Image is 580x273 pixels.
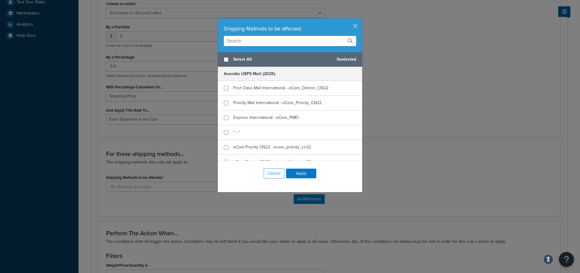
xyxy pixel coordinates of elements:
div: 0 selected [218,52,362,67]
h5: Asendia USPS Mail (2025) [218,67,362,81]
button: Cancel [264,168,284,179]
span: eCom Priority CN22 - ecom_priority_cn22 [233,144,311,150]
button: Apply [286,169,316,178]
span: First Class Mail International - ​eCom_Delcon_CN22 [233,85,328,91]
div: Shipping Methods to be affected [224,24,356,33]
input: Search [224,36,356,46]
span: Priority Mail International - eCom_Priority_CN22​ [233,100,322,106]
span: eCom Delcon CN22 - ecom_delcon_cn22 [233,159,311,165]
span: Express International - eCom_PMEI [233,114,298,121]
span: Select All [233,55,332,64]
